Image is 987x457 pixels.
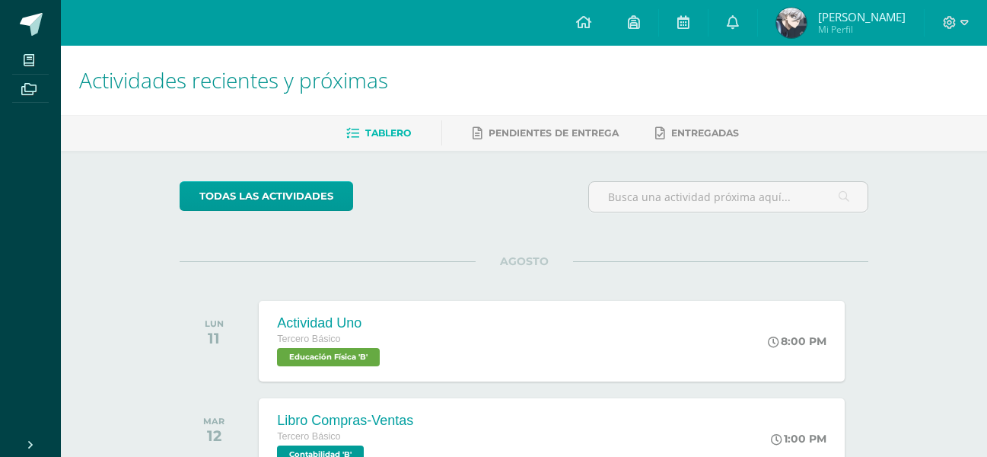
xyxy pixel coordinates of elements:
[346,121,411,145] a: Tablero
[589,182,868,212] input: Busca una actividad próxima aquí...
[277,315,384,331] div: Actividad Uno
[277,431,340,442] span: Tercero Básico
[365,127,411,139] span: Tablero
[473,121,619,145] a: Pendientes de entrega
[489,127,619,139] span: Pendientes de entrega
[180,181,353,211] a: todas las Actividades
[655,121,739,145] a: Entregadas
[818,23,906,36] span: Mi Perfil
[671,127,739,139] span: Entregadas
[205,318,224,329] div: LUN
[203,427,224,445] div: 12
[203,416,224,427] div: MAR
[776,8,807,38] img: 43a187e1e01da4523b9063072f9dad60.png
[771,432,826,446] div: 1:00 PM
[79,66,388,94] span: Actividades recientes y próximas
[277,334,340,344] span: Tercero Básico
[277,348,380,366] span: Educación Física 'B'
[476,254,573,268] span: AGOSTO
[205,329,224,347] div: 11
[768,334,826,348] div: 8:00 PM
[277,413,413,429] div: Libro Compras-Ventas
[818,9,906,24] span: [PERSON_NAME]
